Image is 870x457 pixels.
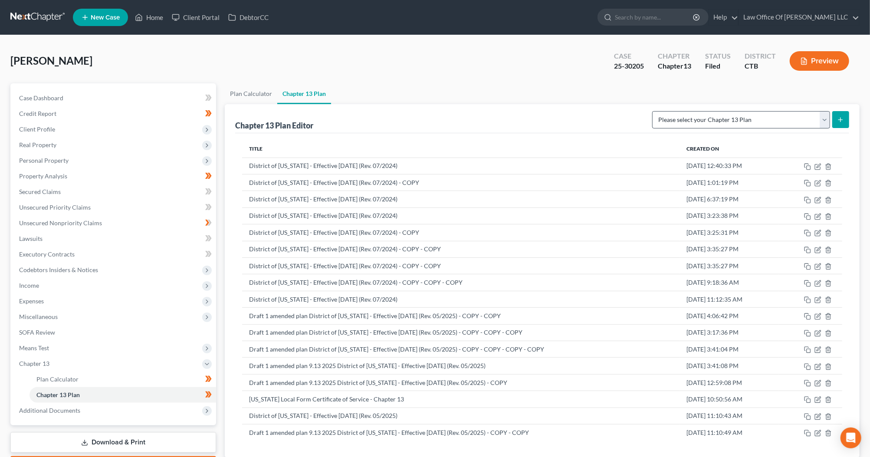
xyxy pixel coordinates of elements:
td: Draft 1 amended plan 9.13 2025 District of [US_STATE] - Effective [DATE] (Rev. 05/2025) [242,358,680,374]
button: Preview [790,51,849,71]
td: Draft 1 amended plan District of [US_STATE] - Effective [DATE] (Rev. 05/2025) - COPY - COPY - COPY [242,324,680,341]
div: Open Intercom Messenger [840,427,861,448]
span: Executory Contracts [19,250,75,258]
td: District of [US_STATE] - Effective [DATE] (Rev. 07/2024) - COPY - COPY [242,257,680,274]
div: Chapter [658,51,691,61]
td: [DATE] 3:41:08 PM [680,358,778,374]
th: Created On [680,140,778,158]
div: Chapter [658,61,691,71]
div: 25-30205 [614,61,644,71]
a: Lawsuits [12,231,216,247]
a: DebtorCC [224,10,273,25]
td: [DATE] 3:41:04 PM [680,341,778,358]
span: Unsecured Priority Claims [19,204,91,211]
td: [DATE] 11:12:35 AM [680,291,778,307]
span: Income [19,282,39,289]
td: District of [US_STATE] - Effective [DATE] (Rev. 07/2024) [242,158,680,174]
td: [DATE] 3:25:31 PM [680,224,778,241]
span: Lawsuits [19,235,43,242]
a: Plan Calculator [225,83,277,104]
a: Case Dashboard [12,90,216,106]
div: Filed [705,61,731,71]
span: New Case [91,14,120,21]
span: Personal Property [19,157,69,164]
a: Plan Calculator [30,372,216,387]
a: Chapter 13 Plan [277,83,331,104]
td: District of [US_STATE] - Effective [DATE] (Rev. 07/2024) - COPY [242,174,680,191]
span: SOFA Review [19,329,55,336]
span: Additional Documents [19,407,80,414]
td: District of [US_STATE] - Effective [DATE] (Rev. 07/2024) [242,291,680,307]
a: Download & Print [10,432,216,453]
td: [DATE] 3:23:38 PM [680,207,778,224]
a: Unsecured Priority Claims [12,200,216,215]
td: Draft 1 amended plan District of [US_STATE] - Effective [DATE] (Rev. 05/2025) - COPY - COPY [242,308,680,324]
span: Secured Claims [19,188,61,195]
td: [DATE] 11:10:49 AM [680,424,778,441]
td: [DATE] 3:35:27 PM [680,257,778,274]
span: Expenses [19,297,44,305]
a: Unsecured Nonpriority Claims [12,215,216,231]
a: Home [131,10,167,25]
span: Real Property [19,141,56,148]
div: District [745,51,776,61]
span: Plan Calculator [36,375,79,383]
td: District of [US_STATE] - Effective [DATE] (Rev. 07/2024) [242,191,680,207]
td: [DATE] 3:35:27 PM [680,241,778,257]
td: [DATE] 6:37:19 PM [680,191,778,207]
span: Property Analysis [19,172,67,180]
a: Credit Report [12,106,216,122]
td: [DATE] 1:01:19 PM [680,174,778,191]
span: Codebtors Insiders & Notices [19,266,98,273]
span: [PERSON_NAME] [10,54,92,67]
div: Status [705,51,731,61]
div: Chapter 13 Plan Editor [235,120,313,131]
td: [DATE] 9:18:36 AM [680,274,778,291]
a: Property Analysis [12,168,216,184]
span: Unsecured Nonpriority Claims [19,219,102,227]
td: Draft 1 amended plan 9.13 2025 District of [US_STATE] - Effective [DATE] (Rev. 05/2025) - COPY [242,374,680,391]
a: Client Portal [167,10,224,25]
a: SOFA Review [12,325,216,340]
a: Help [709,10,738,25]
a: Executory Contracts [12,247,216,262]
td: District of [US_STATE] - Effective [DATE] (Rev. 07/2024) - COPY - COPY [242,241,680,257]
td: [DATE] 11:10:43 AM [680,408,778,424]
td: [DATE] 3:17:36 PM [680,324,778,341]
td: [DATE] 12:59:08 PM [680,374,778,391]
td: [US_STATE] Local Form Certificate of Service - Chapter 13 [242,391,680,408]
input: Search by name... [615,9,694,25]
a: Chapter 13 Plan [30,387,216,403]
div: Case [614,51,644,61]
span: Means Test [19,344,49,352]
td: District of [US_STATE] - Effective [DATE] (Rev. 07/2024) - COPY - COPY - COPY [242,274,680,291]
td: District of [US_STATE] - Effective [DATE] (Rev. 05/2025) [242,408,680,424]
td: [DATE] 4:06:42 PM [680,308,778,324]
td: District of [US_STATE] - Effective [DATE] (Rev. 07/2024) - COPY [242,224,680,241]
a: Secured Claims [12,184,216,200]
td: Draft 1 amended plan 9.13 2025 District of [US_STATE] - Effective [DATE] (Rev. 05/2025) - COPY - ... [242,424,680,441]
td: Draft 1 amended plan District of [US_STATE] - Effective [DATE] (Rev. 05/2025) - COPY - COPY - COP... [242,341,680,358]
td: [DATE] 10:50:56 AM [680,391,778,408]
span: Case Dashboard [19,94,63,102]
th: Title [242,140,680,158]
td: [DATE] 12:40:33 PM [680,158,778,174]
span: Client Profile [19,125,55,133]
span: Miscellaneous [19,313,58,320]
span: 13 [683,62,691,70]
td: District of [US_STATE] - Effective [DATE] (Rev. 07/2024) [242,207,680,224]
div: CTB [745,61,776,71]
span: Credit Report [19,110,56,117]
span: Chapter 13 [19,360,49,367]
a: Law Office Of [PERSON_NAME] LLC [739,10,859,25]
span: Chapter 13 Plan [36,391,80,398]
